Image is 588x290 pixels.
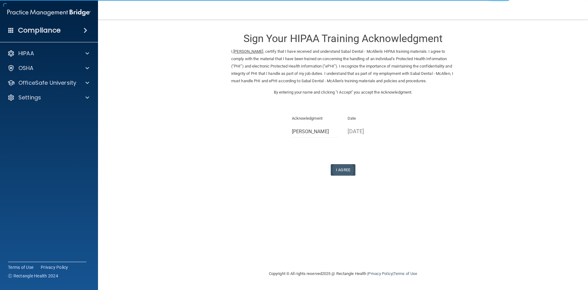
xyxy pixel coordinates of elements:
h3: Sign Your HIPAA Training Acknowledgment [231,33,455,44]
a: OSHA [7,64,89,72]
button: I Agree [331,164,355,176]
input: Full Name [292,126,339,137]
a: Terms of Use [394,271,417,276]
p: OfficeSafe University [18,79,76,87]
a: Privacy Policy [368,271,392,276]
p: Date [348,115,394,122]
p: Acknowledgment [292,115,339,122]
p: OSHA [18,64,34,72]
p: By entering your name and clicking "I Accept" you accept the Acknowledgment. [231,89,455,96]
a: HIPAA [7,50,89,57]
h4: Compliance [18,26,61,35]
a: Settings [7,94,89,101]
p: I, , certify that I have received and understand Sabal Dental - McAllen's HIPAA training material... [231,48,455,85]
a: Terms of Use [8,264,33,270]
ins: [PERSON_NAME] [233,49,263,54]
a: Privacy Policy [41,264,68,270]
p: HIPAA [18,50,34,57]
iframe: Drift Widget Chat Controller [482,246,581,271]
p: Settings [18,94,41,101]
p: [DATE] [348,126,394,136]
img: PMB logo [7,6,91,19]
a: OfficeSafe University [7,79,89,87]
div: Copyright © All rights reserved 2025 @ Rectangle Health | | [231,264,455,284]
span: Ⓒ Rectangle Health 2024 [8,273,58,279]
